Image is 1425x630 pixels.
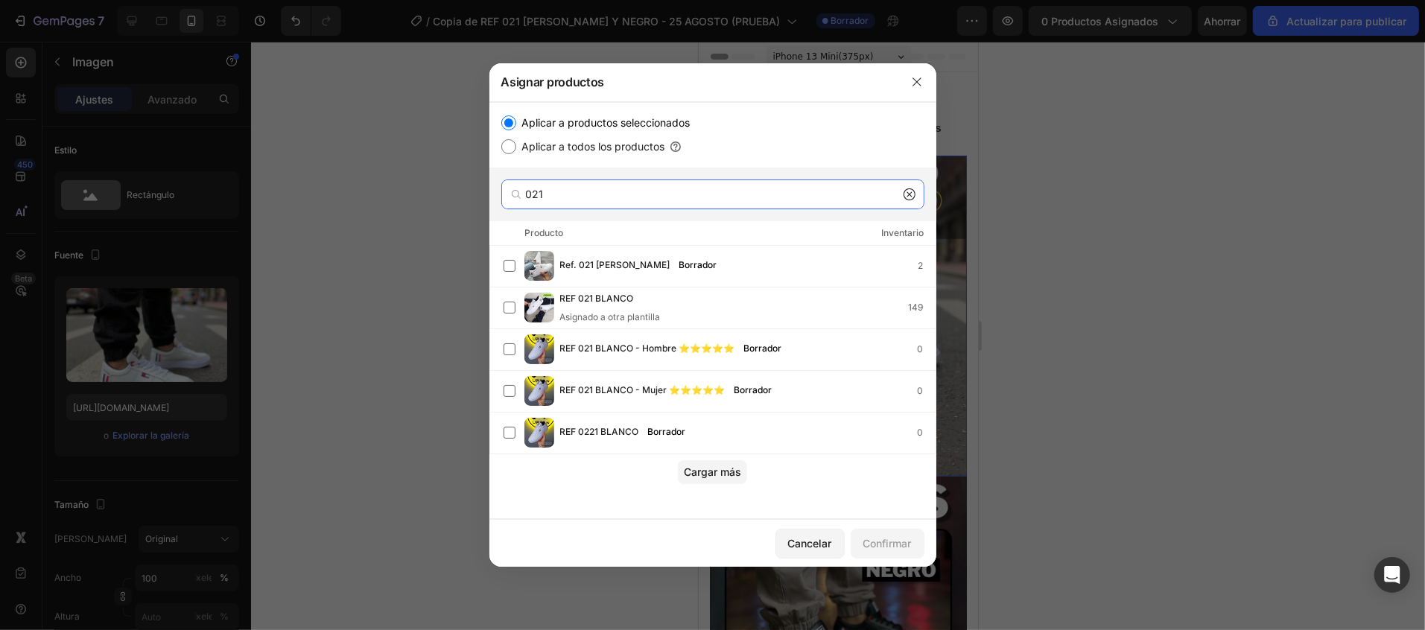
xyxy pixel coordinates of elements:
[560,311,661,322] font: Asignado a otra plantilla
[94,78,243,95] p: + 3.500 Clientes satisfechos
[678,460,747,484] button: Cargar más
[851,529,924,559] button: Confirmar
[501,74,605,89] font: Asignar productos
[560,384,726,395] font: REF 021 BLANCO - Mujer ⭐⭐⭐⭐⭐
[560,426,639,437] font: REF 0221 BLANCO
[524,376,554,406] img: imagen del producto
[918,385,924,396] font: 0
[1374,557,1410,593] div: Abrir Intercom Messenger
[74,7,175,22] span: iPhone 13 Mini ( 375 px)
[788,537,832,550] font: Cancelar
[522,116,691,129] font: Aplicar a productos seleccionados
[525,227,564,238] font: Producto
[648,426,686,437] font: Borrador
[918,260,924,271] font: 2
[918,427,924,438] font: 0
[909,302,924,313] font: 149
[775,529,845,559] button: Cancelar
[684,465,741,478] font: Cargar más
[30,122,62,136] div: Image
[744,343,782,354] font: Borrador
[560,293,634,304] font: REF 021 BLANCO
[524,251,554,281] img: imagen del producto
[11,42,268,71] h1: REF 021 BLANCO
[679,259,717,270] font: Borrador
[501,179,924,209] input: Buscar productos
[11,114,268,435] img: image_demo.jpg
[560,259,670,270] font: Ref. 021 [PERSON_NAME]
[882,227,924,238] font: Inventario
[524,418,554,448] img: imagen del producto
[863,537,912,550] font: Confirmar
[524,293,554,322] img: imagen del producto
[560,343,735,354] font: REF 021 BLANCO - Hombre ⭐⭐⭐⭐⭐
[522,140,665,153] font: Aplicar a todos los productos
[734,384,772,395] font: Borrador
[524,334,554,364] img: imagen del producto
[918,343,924,354] font: 0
